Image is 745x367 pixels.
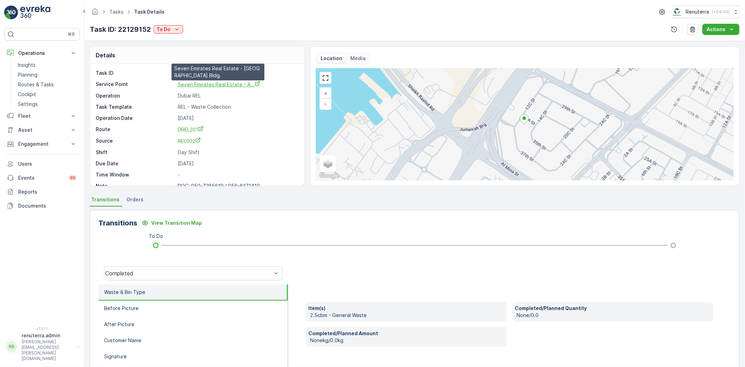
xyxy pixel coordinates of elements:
p: Asset [18,127,66,134]
span: Transitions [91,196,119,203]
a: Planning [15,70,80,80]
a: Homepage [91,10,99,16]
p: [PERSON_NAME][EMAIL_ADDRESS][PERSON_NAME][DOMAIN_NAME] [22,339,74,361]
img: Google [318,171,341,180]
p: To Do [149,233,163,240]
p: Operations [18,50,66,57]
p: Service Point [96,81,175,88]
p: Due Date [96,160,175,167]
p: 99 [70,175,75,181]
a: View Fullscreen [320,73,331,83]
p: Task ID: 22129152 [90,24,151,35]
a: Users [4,157,80,171]
p: Time Window [96,171,175,178]
span: Task Details [133,8,166,15]
p: Seven Emirates Real Estate - [GEOGRAPHIC_DATA] Bldg. [174,65,262,79]
button: Renuterra(+04:00) [672,6,739,18]
a: Cockpit [15,89,80,99]
a: Reports [4,185,80,199]
a: Zoom Out [320,99,331,109]
img: Screenshot_2024-07-26_at_13.33.01.png [672,8,683,16]
p: Actions [707,26,725,33]
p: Source [96,137,175,145]
span: + [324,90,327,96]
p: Customer Name [104,337,141,344]
a: Events99 [4,171,80,185]
p: Events [18,174,64,181]
p: ⌘B [68,31,75,37]
a: Routes & Tasks [15,80,80,89]
div: Completed [105,270,272,276]
button: Asset [4,123,80,137]
p: Cockpit [18,91,36,98]
p: None/0.0 [517,312,711,319]
p: Item(s) [308,305,504,312]
p: Planning [18,71,37,78]
a: Insights [15,60,80,70]
span: REL002 [178,138,201,144]
p: Route [96,126,175,133]
span: Seven Emirates Real Estate - A... [178,81,260,87]
span: v 1.51.1 [4,326,80,331]
p: Day Shift [178,149,297,156]
p: Documents [18,202,77,209]
p: Completed/Planned Amount [308,330,504,337]
p: Nonekg/0.0kg [310,337,504,344]
a: Settings [15,99,80,109]
span: − [324,101,327,107]
a: Layers [320,156,336,171]
button: Actions [702,24,739,35]
a: Zoom In [320,88,331,99]
div: RR [6,341,17,352]
p: [DATE] [178,160,297,167]
a: REL002 [178,137,297,145]
p: Users [18,160,77,167]
p: ( +04:00 ) [712,9,730,15]
p: Operation Date [96,115,175,122]
p: Location [321,55,342,62]
button: To Do [154,25,183,34]
img: logo_light-DOdMpM7g.png [20,6,50,20]
p: Operation [96,92,175,99]
p: Completed/Planned Quantity [515,305,711,312]
p: Transitions [98,218,137,228]
p: Task ID [96,70,175,77]
button: Engagement [4,137,80,151]
p: Details [96,51,115,59]
p: renuterra.admin [22,332,74,339]
p: Media [351,55,366,62]
a: Tasks [109,9,124,15]
p: View Transition Map [151,220,202,226]
button: View Transition Map [137,217,206,229]
p: Waste & Bin Type [104,289,145,296]
p: Note [96,182,175,189]
span: Orders [126,196,144,203]
p: REL - Waste Collection [178,103,297,110]
p: After Picture [104,321,134,328]
p: To Do [156,26,170,33]
a: Open this area in Google Maps (opens a new window) [318,171,341,180]
p: Routes & Tasks [18,81,54,88]
p: Engagement [18,141,66,147]
a: Documents [4,199,80,213]
p: Settings [18,101,38,108]
img: logo [4,6,18,20]
p: Reports [18,188,77,195]
p: Fleet [18,113,66,120]
p: 2.5cbm - General Waste [310,312,504,319]
p: Dubai REL [178,92,297,99]
p: Task Template [96,103,175,110]
a: Seven Emirates Real Estate - A... [178,81,260,88]
p: - [178,171,297,178]
p: Signature [104,353,127,360]
button: Operations [4,46,80,60]
button: Fleet [4,109,80,123]
button: RRrenuterra.admin[PERSON_NAME][EMAIL_ADDRESS][PERSON_NAME][DOMAIN_NAME] [4,332,80,361]
span: DREL201 [178,127,204,132]
a: DREL201 [178,126,297,133]
p: [DATE] [178,115,297,122]
p: Renuterra [686,8,709,15]
p: Before Picture [104,305,139,312]
p: Shift [96,149,175,156]
p: POC: 050-7285619 / 056-6371410... [178,183,264,189]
